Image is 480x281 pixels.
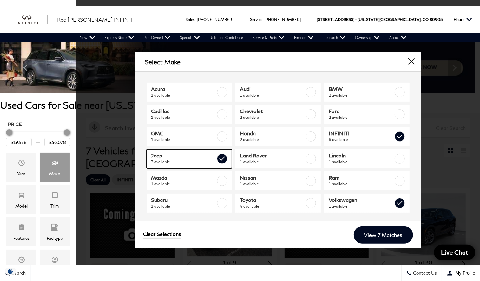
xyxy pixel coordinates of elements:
button: Open the hours dropdown [450,6,475,33]
span: BMW [329,86,393,92]
span: Jeep [151,152,216,159]
span: 1 available [151,137,216,143]
span: Lincoln [329,152,393,159]
a: Red [PERSON_NAME] INFINITI [57,16,135,23]
span: Cadillac [151,108,216,114]
a: Ownership [350,33,385,42]
button: Open user profile menu [442,265,480,281]
a: Unlimited Confidence [205,33,248,42]
span: Search [10,271,26,276]
span: 1 available [151,181,216,187]
span: 6 available [329,137,393,143]
h5: Price [8,121,68,127]
a: Express Store [100,33,139,42]
span: Honda [240,130,305,137]
span: Make [51,157,59,170]
a: Ram1 available [324,171,410,190]
span: 1 available [240,92,305,99]
a: [STREET_ADDRESS] • [US_STATE][GEOGRAPHIC_DATA], CO 80905 [317,17,443,22]
a: Toyota4 available [235,194,321,213]
div: Make [49,170,60,177]
div: Features [13,235,30,242]
div: Maximum Price [64,129,70,136]
span: My Profile [453,271,475,276]
a: Volkswagen1 available [324,194,410,213]
span: 1 available [329,159,393,165]
div: Trim [51,202,59,209]
a: View 7 Matches [354,226,413,244]
div: Previous [19,58,32,77]
span: : [195,17,196,22]
div: Fueltype [47,235,63,242]
span: Sales [186,17,195,22]
div: MakeMake [40,153,70,182]
section: Click to Open Cookie Consent Modal [3,268,18,275]
span: 2 available [329,114,393,121]
input: Minimum [6,138,32,146]
span: : [262,17,263,22]
a: Acura1 available [147,83,232,102]
a: Research [319,33,350,42]
span: 3 available [151,159,216,165]
span: Audi [240,86,305,92]
span: 2 available [240,114,305,121]
span: Acura [151,86,216,92]
div: Year [17,170,26,177]
span: 2 available [240,137,305,143]
span: [US_STATE][GEOGRAPHIC_DATA], [358,6,422,33]
span: 1 available [240,159,305,165]
span: Chevrolet [240,108,305,114]
div: TrimTrim [40,185,70,214]
span: GMC [151,130,216,137]
div: Model [15,202,28,209]
div: ModelModel [6,185,36,214]
span: Service [250,17,262,22]
a: New [75,33,100,42]
a: Land Rover1 available [235,149,321,168]
a: Lincoln1 available [324,149,410,168]
div: Minimum Price [6,129,12,136]
span: 2 available [329,92,393,99]
a: Subaru1 available [147,194,232,213]
a: Live Chat [434,245,475,260]
span: Trim [51,190,59,202]
input: Maximum [44,138,70,146]
a: Audi1 available [235,83,321,102]
a: [PHONE_NUMBER] [264,17,301,22]
span: 80905 [430,6,443,33]
img: INFINITI [16,15,48,25]
span: INFINITI [329,130,393,137]
a: Ford2 available [324,105,410,124]
span: 1 available [329,181,393,187]
a: Service & Parts [248,33,289,42]
span: CO [423,6,429,33]
span: Subaru [151,197,216,203]
a: Honda2 available [235,127,321,146]
div: FeaturesFeatures [6,217,36,246]
span: 1 available [151,114,216,121]
button: close [402,52,421,71]
a: Specials [175,33,205,42]
span: Land Rover [240,152,305,159]
div: YearYear [6,153,36,182]
span: Ram [329,175,393,181]
span: Toyota [240,197,305,203]
a: [PHONE_NUMBER] [197,17,233,22]
a: Pre-Owned [139,33,175,42]
img: Opt-Out Icon [3,268,18,275]
div: TransmissionTransmission [6,250,36,279]
a: infiniti [16,15,48,25]
a: BMW2 available [324,83,410,102]
a: Mazda1 available [147,171,232,190]
span: 1 available [240,181,305,187]
span: 4 available [240,203,305,209]
div: FueltypeFueltype [40,217,70,246]
h2: Select Make [145,58,181,65]
span: 1 available [151,203,216,209]
span: Fueltype [51,222,59,235]
span: Contact Us [411,271,437,276]
span: 1 available [151,92,216,99]
nav: Main Navigation [75,33,411,42]
span: Model [18,190,25,202]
